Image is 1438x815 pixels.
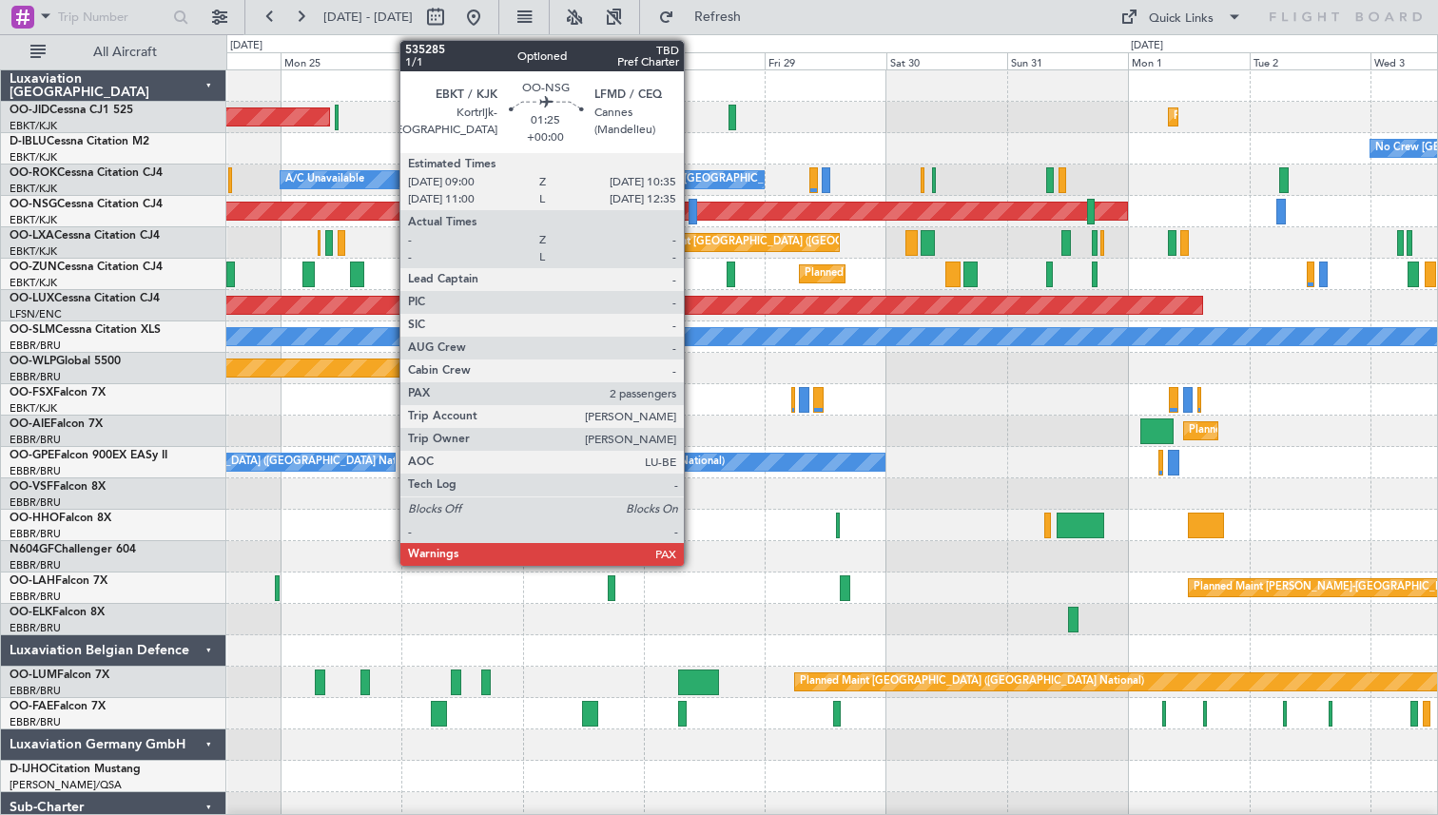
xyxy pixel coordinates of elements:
button: Quick Links [1111,2,1252,32]
span: OO-GPE [10,450,54,461]
div: Planned Maint [GEOGRAPHIC_DATA] ([GEOGRAPHIC_DATA] National) [621,228,965,257]
button: Refresh [650,2,764,32]
span: OO-LXA [10,230,54,242]
div: Quick Links [1149,10,1214,29]
span: OO-NSG [10,199,57,210]
div: No Crew [GEOGRAPHIC_DATA] ([GEOGRAPHIC_DATA] National) [105,448,423,476]
span: OO-LAH [10,575,55,587]
span: OO-WLP [10,356,56,367]
a: EBBR/BRU [10,590,61,604]
span: OO-VSF [10,481,53,493]
span: OO-HHO [10,513,59,524]
div: Owner [GEOGRAPHIC_DATA]-[GEOGRAPHIC_DATA] [649,165,905,194]
span: OO-LUX [10,293,54,304]
div: Wed 27 [523,52,644,69]
a: OO-AIEFalcon 7X [10,418,103,430]
a: EBBR/BRU [10,339,61,353]
span: All Aircraft [49,46,201,59]
a: D-IJHOCitation Mustang [10,764,141,775]
span: OO-AIE [10,418,50,430]
a: EBBR/BRU [10,527,61,541]
span: OO-ZUN [10,262,57,273]
a: EBKT/KJK [10,244,57,259]
a: LFSN/ENC [10,307,62,321]
a: OO-LUXCessna Citation CJ4 [10,293,160,304]
a: OO-GPEFalcon 900EX EASy II [10,450,167,461]
a: EBBR/BRU [10,370,61,384]
a: EBBR/BRU [10,464,61,478]
a: EBBR/BRU [10,558,61,572]
div: Planned Maint Kortrijk-[GEOGRAPHIC_DATA] [1174,103,1395,131]
span: OO-FAE [10,701,53,712]
div: [DATE] [230,38,262,54]
a: OO-LXACessna Citation CJ4 [10,230,160,242]
div: Mon 1 [1128,52,1249,69]
div: Tue 26 [401,52,522,69]
a: OO-JIDCessna CJ1 525 [10,105,133,116]
a: EBKT/KJK [10,213,57,227]
a: EBBR/BRU [10,621,61,635]
a: EBKT/KJK [10,150,57,165]
a: EBKT/KJK [10,401,57,416]
a: EBBR/BRU [10,684,61,698]
span: N604GF [10,544,54,555]
span: Refresh [678,10,758,24]
a: OO-FSXFalcon 7X [10,387,106,398]
div: Thu 28 [644,52,765,69]
span: [DATE] - [DATE] [323,9,413,26]
a: OO-ROKCessna Citation CJ4 [10,167,163,179]
a: EBKT/KJK [10,276,57,290]
span: OO-FSX [10,387,53,398]
div: Mon 25 [281,52,401,69]
div: Sun 31 [1007,52,1128,69]
a: OO-FAEFalcon 7X [10,701,106,712]
a: OO-LAHFalcon 7X [10,575,107,587]
div: A/C Unavailable [285,165,364,194]
a: EBBR/BRU [10,715,61,729]
div: [DATE] [1131,38,1163,54]
span: OO-SLM [10,324,55,336]
a: EBKT/KJK [10,182,57,196]
div: Planned Maint [GEOGRAPHIC_DATA] ([GEOGRAPHIC_DATA] National) [800,668,1144,696]
a: OO-ELKFalcon 8X [10,607,105,618]
a: OO-WLPGlobal 5500 [10,356,121,367]
span: D-IJHO [10,764,49,775]
a: EBBR/BRU [10,495,61,510]
span: D-IBLU [10,136,47,147]
span: OO-LUM [10,669,57,681]
a: OO-LUMFalcon 7X [10,669,109,681]
a: D-IBLUCessna Citation M2 [10,136,149,147]
a: [PERSON_NAME]/QSA [10,778,122,792]
a: OO-VSFFalcon 8X [10,481,106,493]
button: All Aircraft [21,37,206,68]
div: Fri 29 [765,52,885,69]
div: Sat 30 [886,52,1007,69]
a: OO-NSGCessna Citation CJ4 [10,199,163,210]
a: N604GFChallenger 604 [10,544,136,555]
input: Trip Number [58,3,167,31]
div: No Crew [GEOGRAPHIC_DATA] ([GEOGRAPHIC_DATA] National) [406,448,725,476]
span: OO-ELK [10,607,52,618]
div: Tue 2 [1250,52,1370,69]
span: OO-JID [10,105,49,116]
span: OO-ROK [10,167,57,179]
a: EBKT/KJK [10,119,57,133]
a: OO-SLMCessna Citation XLS [10,324,161,336]
a: OO-HHOFalcon 8X [10,513,111,524]
a: OO-ZUNCessna Citation CJ4 [10,262,163,273]
div: Planned Maint Kortrijk-[GEOGRAPHIC_DATA] [805,260,1026,288]
a: EBBR/BRU [10,433,61,447]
